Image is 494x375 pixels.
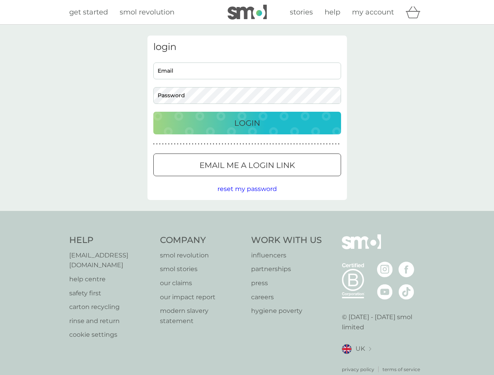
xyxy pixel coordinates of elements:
[342,312,425,332] p: © [DATE] - [DATE] smol limited
[251,250,322,261] a: influencers
[153,112,341,134] button: Login
[335,142,337,146] p: ●
[234,142,235,146] p: ●
[251,234,322,246] h4: Work With Us
[326,142,328,146] p: ●
[69,8,108,16] span: get started
[198,142,199,146] p: ●
[251,142,253,146] p: ●
[120,7,174,18] a: smol revolution
[246,142,247,146] p: ●
[314,142,316,146] p: ●
[251,292,322,302] a: careers
[251,264,322,274] a: partnerships
[168,142,170,146] p: ●
[251,306,322,316] a: hygiene poverty
[160,278,243,288] a: our claims
[156,142,158,146] p: ●
[69,250,153,270] a: [EMAIL_ADDRESS][DOMAIN_NAME]
[325,8,340,16] span: help
[180,142,181,146] p: ●
[352,8,394,16] span: my account
[160,250,243,261] a: smol revolution
[317,142,319,146] p: ●
[199,159,295,171] p: Email me a login link
[399,284,414,300] img: visit the smol Tiktok page
[342,366,374,373] a: privacy policy
[217,184,277,194] button: reset my password
[225,142,226,146] p: ●
[251,278,322,288] a: press
[69,316,153,326] a: rinse and return
[162,142,163,146] p: ●
[305,142,307,146] p: ●
[234,117,260,129] p: Login
[369,347,371,351] img: select a new location
[352,7,394,18] a: my account
[69,288,153,298] p: safety first
[186,142,187,146] p: ●
[290,8,313,16] span: stories
[255,142,256,146] p: ●
[189,142,190,146] p: ●
[228,5,267,20] img: smol
[204,142,205,146] p: ●
[323,142,325,146] p: ●
[160,292,243,302] a: our impact report
[69,330,153,340] a: cookie settings
[293,142,295,146] p: ●
[219,142,220,146] p: ●
[281,142,283,146] p: ●
[342,344,352,354] img: UK flag
[406,4,425,20] div: basket
[311,142,313,146] p: ●
[287,142,289,146] p: ●
[237,142,238,146] p: ●
[329,142,331,146] p: ●
[228,142,229,146] p: ●
[332,142,334,146] p: ●
[377,284,393,300] img: visit the smol Youtube page
[356,344,365,354] span: UK
[165,142,167,146] p: ●
[299,142,301,146] p: ●
[275,142,277,146] p: ●
[257,142,259,146] p: ●
[269,142,271,146] p: ●
[171,142,172,146] p: ●
[290,7,313,18] a: stories
[216,142,217,146] p: ●
[290,142,292,146] p: ●
[342,234,381,261] img: smol
[174,142,176,146] p: ●
[69,234,153,246] h4: Help
[210,142,211,146] p: ●
[320,142,322,146] p: ●
[302,142,304,146] p: ●
[213,142,214,146] p: ●
[338,142,340,146] p: ●
[249,142,250,146] p: ●
[192,142,194,146] p: ●
[160,264,243,274] a: smol stories
[296,142,298,146] p: ●
[383,366,420,373] a: terms of service
[260,142,262,146] p: ●
[264,142,265,146] p: ●
[159,142,161,146] p: ●
[69,274,153,284] a: help centre
[308,142,310,146] p: ●
[207,142,208,146] p: ●
[231,142,232,146] p: ●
